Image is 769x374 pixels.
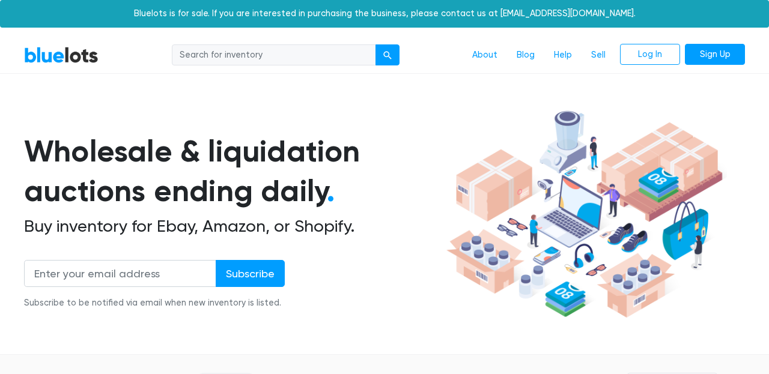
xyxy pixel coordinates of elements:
[24,46,99,64] a: BlueLots
[24,216,442,237] h2: Buy inventory for Ebay, Amazon, or Shopify.
[582,44,615,67] a: Sell
[327,173,335,209] span: .
[685,44,745,65] a: Sign Up
[620,44,680,65] a: Log In
[544,44,582,67] a: Help
[172,44,376,66] input: Search for inventory
[24,297,285,310] div: Subscribe to be notified via email when new inventory is listed.
[463,44,507,67] a: About
[216,260,285,287] input: Subscribe
[442,105,727,324] img: hero-ee84e7d0318cb26816c560f6b4441b76977f77a177738b4e94f68c95b2b83dbb.png
[507,44,544,67] a: Blog
[24,260,216,287] input: Enter your email address
[24,131,442,211] h1: Wholesale & liquidation auctions ending daily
